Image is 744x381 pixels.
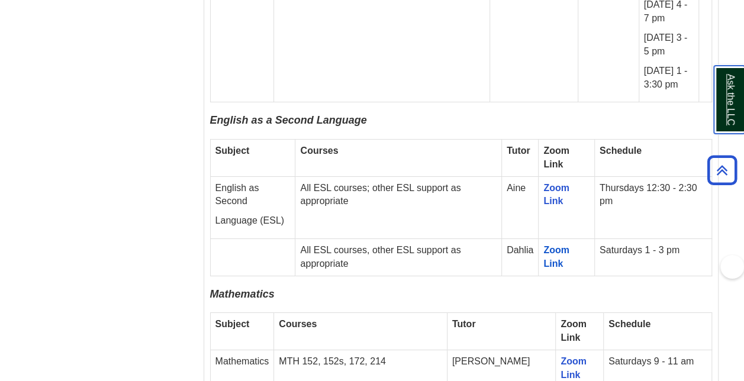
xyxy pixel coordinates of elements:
strong: Zoom Link [561,319,587,343]
a: Back to Top [703,162,741,178]
strong: Subject [215,146,250,156]
strong: Courses [300,146,338,156]
td: All ESL courses, other ESL support as appropriate [295,239,501,276]
strong: Courses [279,319,317,329]
td: All ESL courses; other ESL support as appropriate [295,176,501,239]
td: Aine [501,176,538,239]
p: [DATE] 3 - 5 pm [644,31,694,59]
strong: Schedule [600,146,642,156]
a: Zoom Link [543,245,572,269]
p: Thursdays 12:30 - 2:30 pm [600,182,707,209]
strong: Tutor [452,319,476,329]
p: Saturdays 1 - 3 pm [600,244,707,257]
span: Mathematics [210,288,275,300]
strong: Subject [215,319,250,329]
strong: Zoom Link [543,146,569,169]
p: Language (ESL) [215,214,291,228]
p: English as Second [215,182,291,209]
p: [DATE] 1 - 3:30 pm [644,64,694,92]
span: English as a Second Language [210,114,367,126]
strong: Schedule [608,319,650,329]
a: Zoom Link [543,183,569,206]
td: Dahlia [501,239,538,276]
a: Zoom Link [561,356,587,380]
strong: Tutor [507,146,530,156]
